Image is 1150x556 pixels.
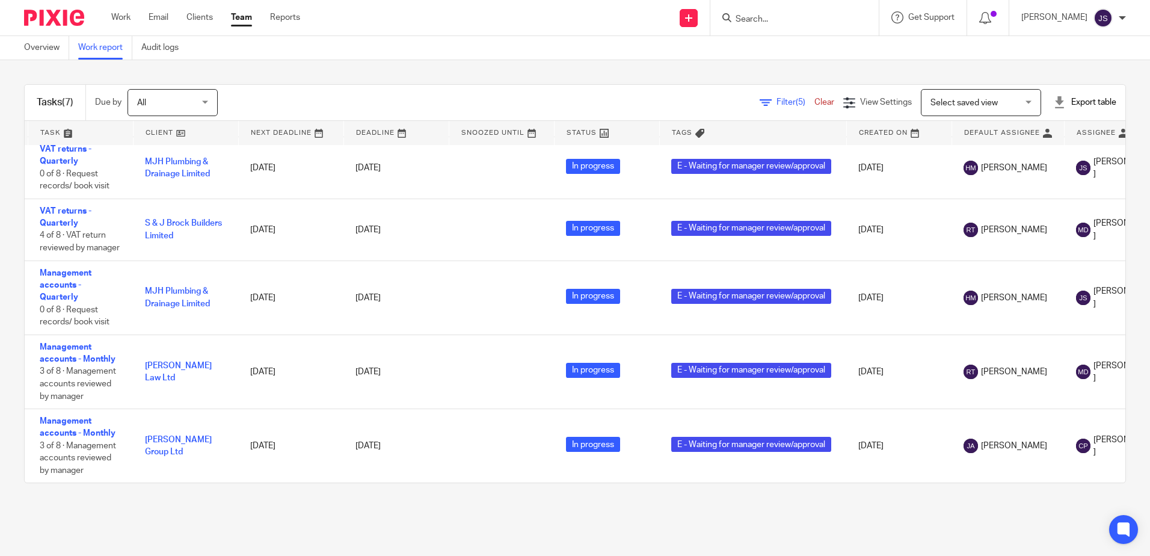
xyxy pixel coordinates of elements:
[238,137,343,199] td: [DATE]
[1076,439,1090,453] img: svg%3E
[238,335,343,409] td: [DATE]
[1076,223,1090,237] img: svg%3E
[672,129,692,136] span: Tags
[355,366,437,378] div: [DATE]
[355,162,437,174] div: [DATE]
[355,224,437,236] div: [DATE]
[981,224,1047,236] span: [PERSON_NAME]
[40,207,91,227] a: VAT returns - Quarterly
[671,159,831,174] span: E - Waiting for manager review/approval
[671,363,831,378] span: E - Waiting for manager review/approval
[238,409,343,483] td: [DATE]
[964,365,978,379] img: svg%3E
[111,11,131,23] a: Work
[95,96,121,108] p: Due by
[796,98,805,107] span: (5)
[1021,11,1087,23] p: [PERSON_NAME]
[149,11,168,23] a: Email
[1076,291,1090,305] img: svg%3E
[238,199,343,261] td: [DATE]
[964,223,978,237] img: svg%3E
[40,232,120,253] span: 4 of 8 · VAT return reviewed by manager
[62,97,73,107] span: (7)
[981,162,1047,174] span: [PERSON_NAME]
[566,221,620,236] span: In progress
[814,98,834,107] a: Clear
[776,98,814,107] span: Filter
[40,269,91,302] a: Management accounts - Quarterly
[846,409,952,483] td: [DATE]
[270,11,300,23] a: Reports
[846,199,952,261] td: [DATE]
[846,137,952,199] td: [DATE]
[40,170,109,191] span: 0 of 8 · Request records/ book visit
[40,442,116,475] span: 3 of 8 · Management accounts reviewed by manager
[964,291,978,305] img: svg%3E
[145,219,222,239] a: S & J Brock Builders Limited
[566,289,620,304] span: In progress
[355,292,437,304] div: [DATE]
[860,98,912,107] span: View Settings
[964,161,978,175] img: svg%3E
[1076,161,1090,175] img: svg%3E
[186,11,213,23] a: Clients
[566,159,620,174] span: In progress
[40,343,115,363] a: Management accounts - Monthly
[145,436,212,456] a: [PERSON_NAME] Group Ltd
[141,36,188,60] a: Audit logs
[846,335,952,409] td: [DATE]
[734,14,843,25] input: Search
[40,145,91,165] a: VAT returns - Quarterly
[671,289,831,304] span: E - Waiting for manager review/approval
[231,11,252,23] a: Team
[846,261,952,335] td: [DATE]
[355,440,437,452] div: [DATE]
[24,36,69,60] a: Overview
[145,158,210,178] a: MJH Plumbing & Drainage Limited
[671,437,831,452] span: E - Waiting for manager review/approval
[671,221,831,236] span: E - Waiting for manager review/approval
[908,13,955,22] span: Get Support
[981,292,1047,304] span: [PERSON_NAME]
[930,99,998,107] span: Select saved view
[137,99,146,107] span: All
[981,366,1047,378] span: [PERSON_NAME]
[40,306,109,327] span: 0 of 8 · Request records/ book visit
[566,437,620,452] span: In progress
[40,368,116,401] span: 3 of 8 · Management accounts reviewed by manager
[40,417,115,437] a: Management accounts - Monthly
[238,261,343,335] td: [DATE]
[1076,365,1090,379] img: svg%3E
[145,287,210,307] a: MJH Plumbing & Drainage Limited
[981,440,1047,452] span: [PERSON_NAME]
[24,10,84,26] img: Pixie
[964,439,978,453] img: svg%3E
[78,36,132,60] a: Work report
[145,362,212,382] a: [PERSON_NAME] Law Ltd
[37,96,73,109] h1: Tasks
[1053,96,1116,108] div: Export table
[566,363,620,378] span: In progress
[1093,8,1113,28] img: svg%3E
